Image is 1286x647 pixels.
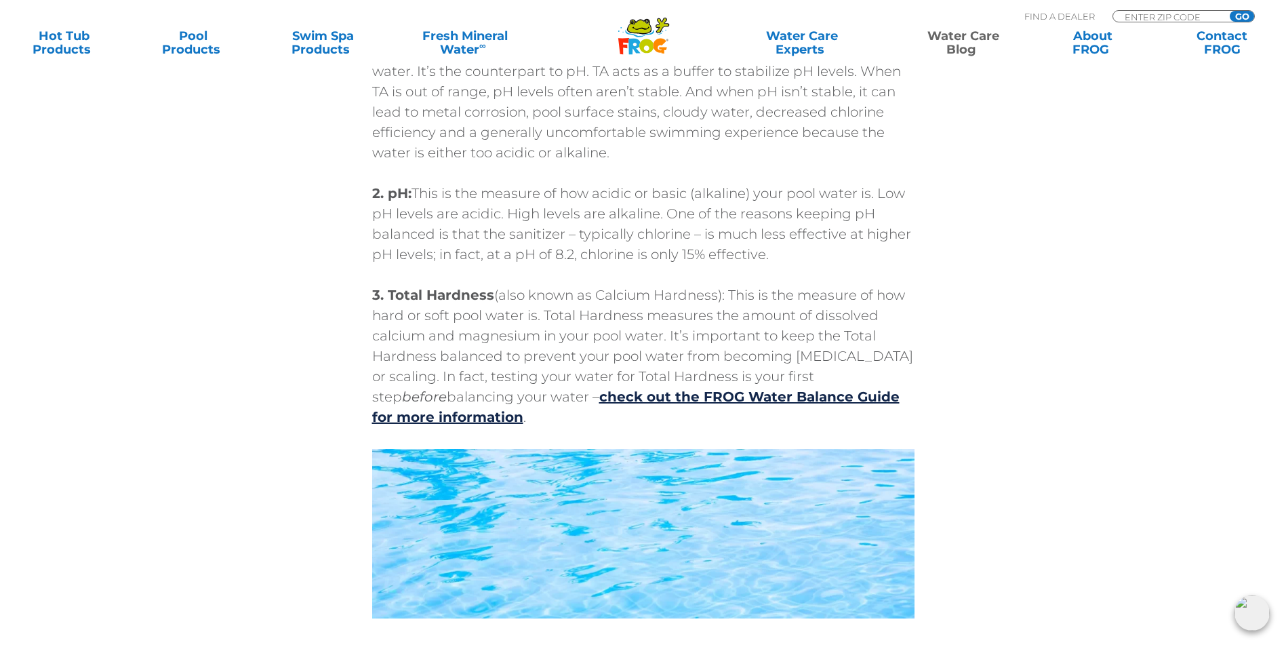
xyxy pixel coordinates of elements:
[372,183,915,264] p: This is the measure of how acidic or basic (alkaline) your pool water is. Low pH levels are acidi...
[402,389,447,405] em: before
[372,287,494,303] strong: 3. Total Hardness
[1123,11,1215,22] input: Zip Code Form
[1024,10,1095,22] p: Find A Dealer
[14,29,115,56] a: Hot TubProducts
[1234,595,1270,631] img: openIcon
[273,29,374,56] a: Swim SpaProducts
[912,29,1013,56] a: Water CareBlog
[479,40,486,51] sup: ∞
[372,389,900,425] a: check out the FROG Water Balance Guide for more information
[1230,11,1254,22] input: GO
[402,29,528,56] a: Fresh MineralWater∞
[143,29,244,56] a: PoolProducts
[372,285,915,427] p: (also known as Calcium Hardness): This is the measure of how hard or soft pool water is. Total Ha...
[721,29,884,56] a: Water CareExperts
[372,185,411,201] strong: 2. pH:
[372,449,915,619] img: Pool Water
[1042,29,1143,56] a: AboutFROG
[1171,29,1272,56] a: ContactFROG
[372,41,915,163] p: is the measurement of alkaline substances in your pool water. It’s the counterpart to pH. TA acts...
